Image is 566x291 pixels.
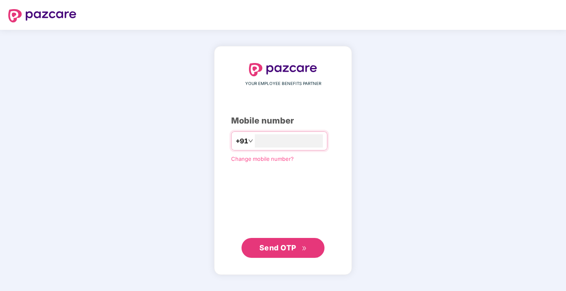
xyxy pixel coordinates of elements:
div: Mobile number [231,114,335,127]
span: Send OTP [259,243,296,252]
img: logo [8,9,76,22]
span: +91 [236,136,248,146]
button: Send OTPdouble-right [242,238,324,258]
a: Change mobile number? [231,155,294,162]
span: double-right [302,246,307,251]
span: down [248,138,253,143]
img: logo [249,63,317,76]
span: YOUR EMPLOYEE BENEFITS PARTNER [245,80,321,87]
